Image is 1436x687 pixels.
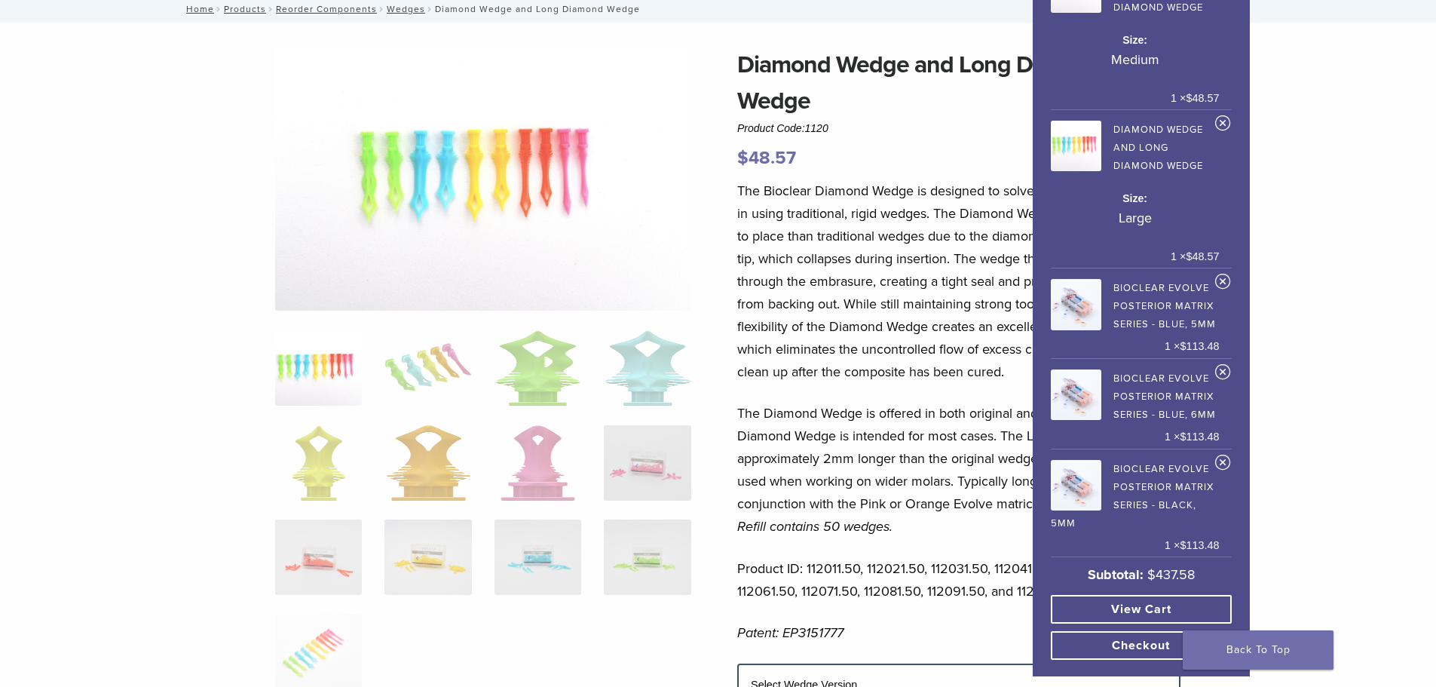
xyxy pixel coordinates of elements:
span: / [377,5,387,13]
a: Remove Bioclear Evolve Posterior Matrix Series - Blue, 5mm from cart [1215,273,1231,296]
em: Patent: EP3151777 [737,624,844,641]
bdi: 48.57 [1186,250,1219,262]
img: Bioclear Evolve Posterior Matrix Series - Blue, 5mm [1051,279,1101,330]
img: DSC_0187_v3-1920x1218-1.png [275,47,691,311]
span: $ [1180,539,1186,551]
span: 1120 [805,122,828,134]
img: Diamond Wedge and Long Diamond Wedge - Image 6 [387,425,470,501]
bdi: 113.48 [1180,340,1219,352]
img: DSC_0187_v3-1920x1218-1-324x324.png [275,330,362,406]
img: Bioclear Evolve Posterior Matrix Series - Blue, 6mm [1051,370,1101,420]
p: The Bioclear Diamond Wedge is designed to solve many of the difficulties in using traditional, ri... [737,179,1180,383]
span: / [425,5,435,13]
span: $ [1180,431,1186,443]
a: Remove Diamond Wedge and Long Diamond Wedge from cart [1215,115,1231,137]
img: Diamond Wedge and Long Diamond Wedge - Image 2 [384,330,471,406]
img: Diamond Wedge and Long Diamond Wedge - Image 8 [604,425,690,501]
a: Home [182,4,214,14]
span: $ [1186,250,1192,262]
p: Product ID: 112011.50, 112021.50, 112031.50, 112041.50, 112051.50, 112061.50, 112071.50, 112081.5... [737,557,1180,603]
img: Diamond Wedge and Long Diamond Wedge - Image 11 [494,520,581,595]
em: Refill contains 50 wedges. [737,518,893,535]
img: Diamond Wedge and Long Diamond Wedge - Image 4 [604,330,690,406]
span: $ [1180,340,1186,352]
strong: Subtotal: [1088,566,1144,583]
bdi: 48.57 [1186,92,1219,104]
a: Remove Bioclear Evolve Posterior Matrix Series - Black, 5mm from cart [1215,454,1231,477]
img: Diamond Wedge and Long Diamond Wedge [1051,121,1101,171]
h1: Diamond Wedge and Long Diamond Wedge [737,47,1180,119]
a: Checkout [1051,631,1232,660]
a: Reorder Components [276,4,377,14]
a: Back To Top [1183,630,1333,670]
p: Medium [1051,48,1220,71]
span: 1 × [1171,90,1219,107]
a: Bioclear Evolve Posterior Matrix Series - Blue, 5mm [1051,274,1220,333]
a: View cart [1051,595,1232,624]
span: 1 × [1171,249,1219,265]
span: 1 × [1165,339,1219,355]
span: / [266,5,276,13]
a: Products [224,4,266,14]
img: Diamond Wedge and Long Diamond Wedge - Image 5 [292,425,346,501]
span: 1 × [1165,429,1219,446]
img: Diamond Wedge and Long Diamond Wedge - Image 9 [275,520,362,595]
span: / [214,5,224,13]
img: Diamond Wedge and Long Diamond Wedge - Image 7 [501,425,575,501]
bdi: 48.57 [737,147,796,169]
img: Bioclear Evolve Posterior Matrix Series - Black, 5mm [1051,460,1101,511]
a: Bioclear Evolve Posterior Matrix Series - Blue, 6mm [1051,365,1220,424]
img: Diamond Wedge and Long Diamond Wedge - Image 3 [494,330,581,406]
span: $ [1186,92,1192,104]
a: Diamond Wedge and Long Diamond Wedge [1051,116,1220,175]
a: Bioclear Evolve Posterior Matrix Series - Black, 5mm [1051,455,1220,532]
span: 1 × [1165,538,1219,554]
dt: Size: [1051,191,1220,207]
bdi: 113.48 [1180,539,1219,551]
img: Diamond Wedge and Long Diamond Wedge - Image 12 [604,520,690,595]
span: $ [737,147,749,169]
p: The Diamond Wedge is offered in both original and long. The Original Diamond Wedge is intended fo... [737,402,1180,538]
bdi: 437.58 [1147,566,1195,583]
span: $ [1147,566,1156,583]
dt: Size: [1051,32,1220,48]
a: Remove Bioclear Evolve Posterior Matrix Series - Blue, 6mm from cart [1215,363,1231,386]
img: Diamond Wedge and Long Diamond Wedge - Image 10 [384,520,471,595]
p: Large [1051,207,1220,229]
bdi: 113.48 [1180,431,1219,443]
span: Product Code: [737,122,828,134]
a: Wedges [387,4,425,14]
